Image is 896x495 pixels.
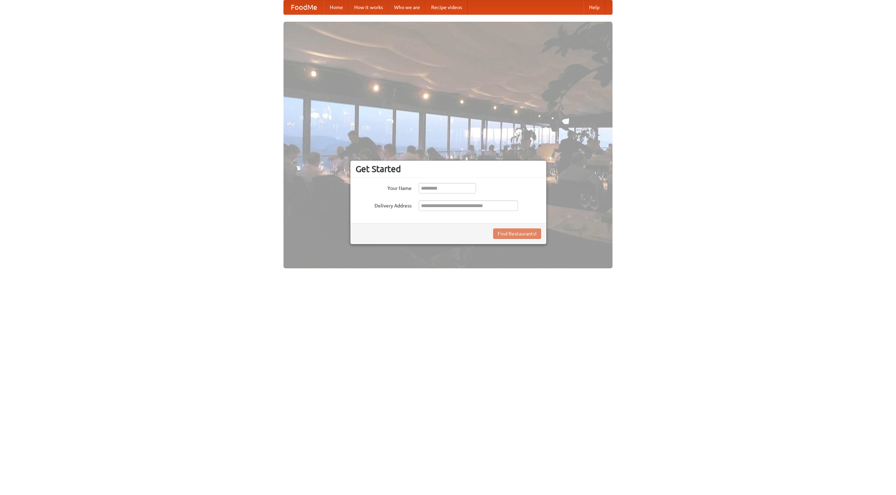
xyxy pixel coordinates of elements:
a: Recipe videos [426,0,468,14]
label: Your Name [356,183,412,192]
a: Home [324,0,349,14]
label: Delivery Address [356,200,412,209]
h3: Get Started [356,164,541,174]
a: FoodMe [284,0,324,14]
button: Find Restaurants! [493,228,541,239]
a: How it works [349,0,388,14]
a: Who we are [388,0,426,14]
a: Help [583,0,605,14]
